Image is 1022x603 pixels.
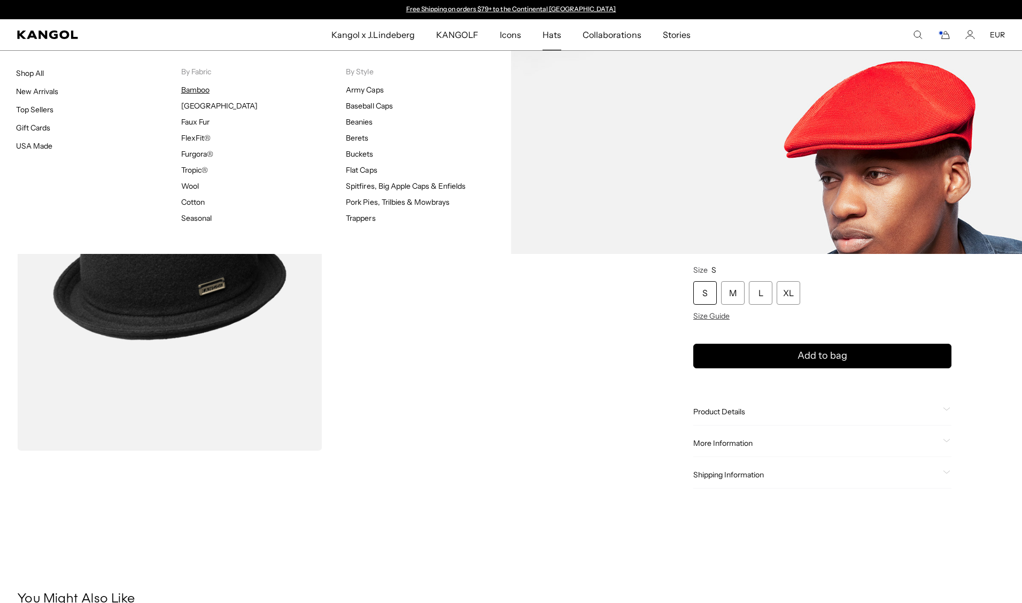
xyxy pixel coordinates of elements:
a: Hats [532,19,572,50]
span: Shipping Information [693,470,939,480]
div: XL [777,281,800,305]
a: KANGOLF [425,19,489,50]
a: Seasonal [181,213,212,223]
a: Buckets [346,149,373,159]
span: KANGOLF [436,19,478,50]
a: Pork Pies, Trilbies & Mowbrays [346,197,450,207]
span: Add to bag [798,349,847,363]
a: Beanies [346,117,373,127]
summary: Search here [913,30,923,40]
a: Faux Fur [181,117,210,127]
span: More Information [693,438,939,448]
span: Product Details [693,407,939,416]
span: Stories [663,19,691,50]
a: Tropic® [181,165,208,175]
span: Hats [543,19,561,50]
a: Stories [652,19,701,50]
div: L [749,281,772,305]
a: FlexFit® [181,133,211,143]
p: By Style [346,67,511,76]
a: USA Made [16,141,52,151]
a: New Arrivals [16,87,58,96]
div: S [693,281,717,305]
span: Collaborations [583,19,641,50]
a: Shop All [16,68,44,78]
a: Trappers [346,213,375,223]
span: Size Guide [693,311,730,321]
a: Flat Caps [346,165,377,175]
div: Announcement [401,5,621,14]
a: Icons [489,19,532,50]
div: 1 of 2 [401,5,621,14]
a: Bamboo [181,85,210,95]
a: Free Shipping on orders $79+ to the Continental [GEOGRAPHIC_DATA] [406,5,616,13]
a: Account [965,30,975,40]
a: Spitfires, Big Apple Caps & Enfields [346,181,466,191]
a: Top Sellers [16,105,53,114]
a: Baseball Caps [346,101,392,111]
a: Berets [346,133,368,143]
img: Bamboo.jpg [511,51,1022,254]
div: M [721,281,745,305]
span: Size [693,265,708,275]
a: Kangol [17,30,220,39]
a: Collaborations [572,19,652,50]
a: Kangol x J.Lindeberg [321,19,425,50]
p: By Fabric [181,67,346,76]
button: EUR [990,30,1005,40]
a: Gift Cards [16,123,50,133]
a: Wool [181,181,199,191]
product-gallery: Gallery Viewer [17,69,631,451]
span: S [711,265,716,275]
slideshow-component: Announcement bar [401,5,621,14]
a: Cotton [181,197,205,207]
a: Army Caps [346,85,383,95]
a: [GEOGRAPHIC_DATA] [181,101,258,111]
button: Add to bag [693,344,951,368]
a: Furgora® [181,149,213,159]
img: color-black [17,69,322,451]
span: Kangol x J.Lindeberg [331,19,415,50]
span: Icons [500,19,521,50]
button: Cart [938,30,950,40]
